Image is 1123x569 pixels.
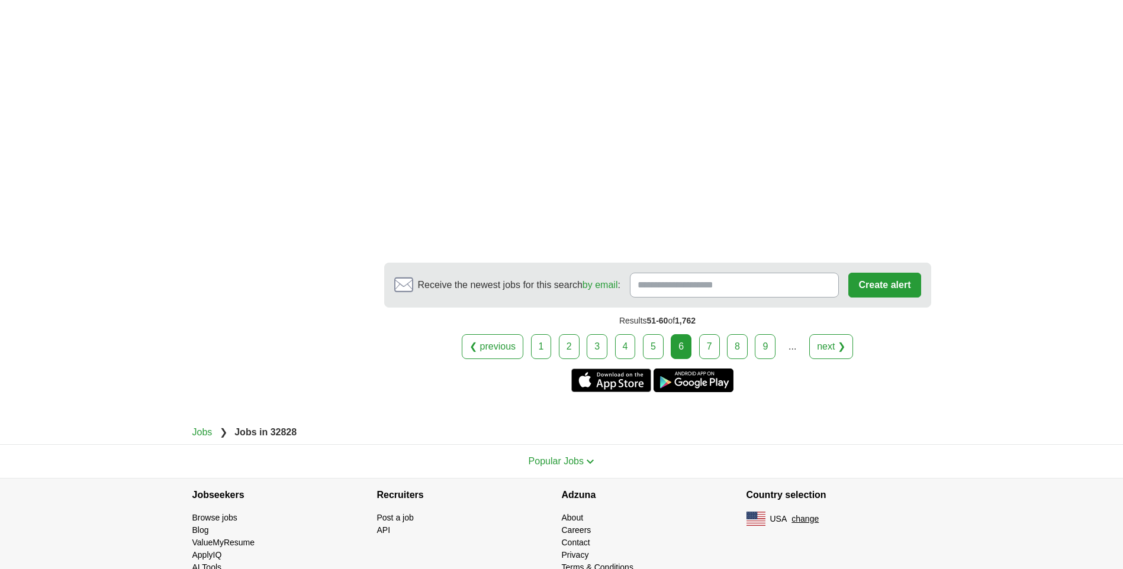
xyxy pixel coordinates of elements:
button: change [791,513,819,525]
img: toggle icon [586,459,594,464]
a: 5 [643,334,664,359]
a: next ❯ [809,334,853,359]
a: ❮ previous [462,334,523,359]
a: 7 [699,334,720,359]
span: 51-60 [647,316,668,325]
a: Get the iPhone app [571,368,651,392]
img: US flag [746,512,765,526]
a: 4 [615,334,636,359]
button: Create alert [848,273,921,298]
span: ❯ [220,427,227,437]
a: 1 [531,334,552,359]
a: API [377,525,391,535]
a: by email [583,280,618,290]
span: Receive the newest jobs for this search : [418,278,620,292]
a: Get the Android app [654,368,733,392]
a: Jobs [192,427,213,437]
div: Results of [384,308,931,334]
a: Contact [562,538,590,547]
span: Popular Jobs [529,456,584,466]
span: USA [770,513,787,525]
h4: Country selection [746,479,931,512]
div: ... [781,335,805,358]
a: 9 [755,334,776,359]
a: 3 [587,334,607,359]
a: Blog [192,525,209,535]
span: 1,762 [675,316,696,325]
a: Privacy [562,550,589,560]
a: About [562,513,584,522]
a: Post a job [377,513,414,522]
a: 8 [727,334,748,359]
div: 6 [671,334,691,359]
a: ApplyIQ [192,550,222,560]
a: 2 [559,334,580,359]
a: Browse jobs [192,513,237,522]
strong: Jobs in 32828 [234,427,297,437]
a: ValueMyResume [192,538,255,547]
a: Careers [562,525,591,535]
